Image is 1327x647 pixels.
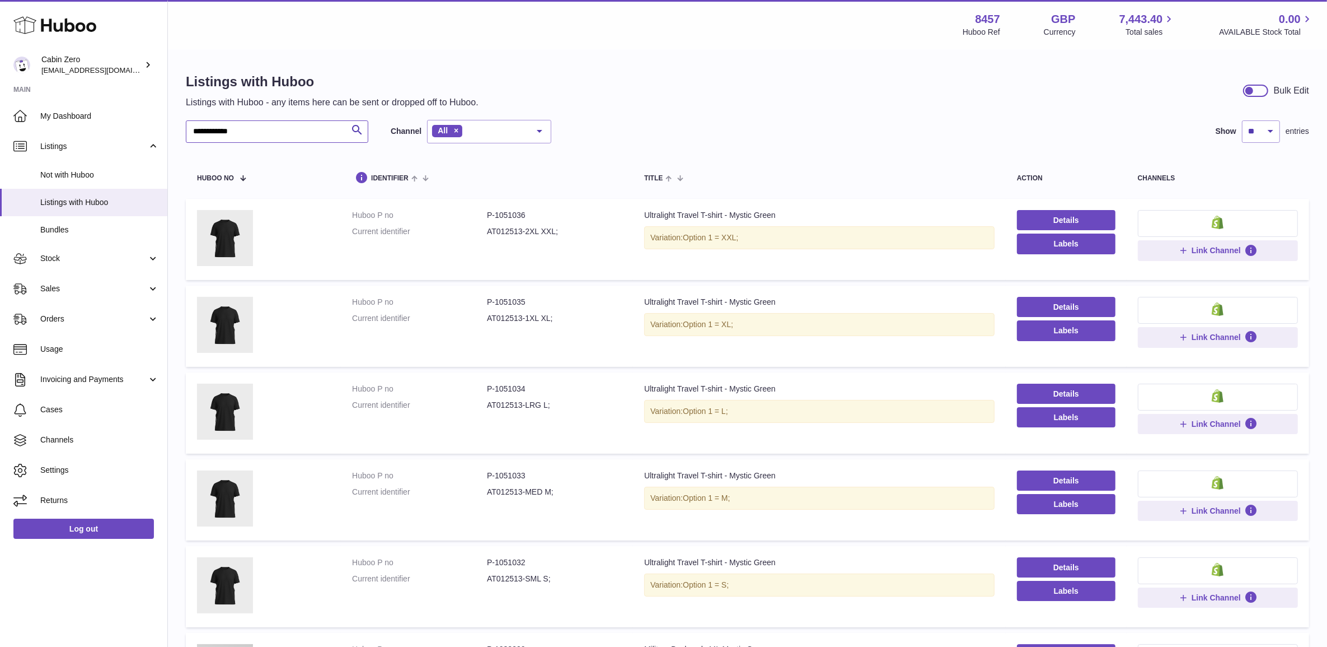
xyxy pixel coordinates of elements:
dd: P-1051034 [487,384,622,394]
span: identifier [371,175,409,182]
span: Option 1 = M; [683,494,730,502]
a: Details [1017,297,1115,317]
strong: GBP [1051,12,1075,27]
div: channels [1138,175,1298,182]
dt: Huboo P no [352,557,487,568]
img: shopify-small.png [1212,216,1223,229]
button: Labels [1017,234,1115,254]
a: 7,443.40 Total sales [1119,12,1176,38]
div: Ultralight Travel T-shirt - Mystic Green [644,557,995,568]
span: Settings [40,465,159,476]
div: Variation: [644,313,995,336]
span: Huboo no [197,175,234,182]
a: Details [1017,210,1115,230]
span: Cases [40,404,159,415]
dd: AT012513-MED M; [487,487,622,497]
span: entries [1286,126,1309,137]
span: Total sales [1126,27,1175,38]
dt: Current identifier [352,487,487,497]
img: Ultralight Travel T-shirt - Mystic Green [197,297,253,353]
span: Usage [40,344,159,355]
span: Stock [40,253,147,264]
img: Ultralight Travel T-shirt - Mystic Green [197,557,253,613]
dd: P-1051035 [487,297,622,308]
span: Link Channel [1192,506,1241,516]
dt: Huboo P no [352,384,487,394]
dt: Current identifier [352,574,487,584]
button: Link Channel [1138,414,1298,434]
span: Option 1 = S; [683,580,729,589]
img: internalAdmin-8457@internal.huboo.com [13,57,30,73]
div: Bulk Edit [1274,85,1309,97]
span: Link Channel [1192,593,1241,603]
dd: AT012513-SML S; [487,574,622,584]
label: Show [1216,126,1236,137]
img: shopify-small.png [1212,476,1223,490]
dt: Huboo P no [352,210,487,221]
span: Channels [40,435,159,445]
p: Listings with Huboo - any items here can be sent or dropped off to Huboo. [186,96,479,109]
dd: AT012513-2XL XXL; [487,226,622,237]
dd: P-1051032 [487,557,622,568]
button: Link Channel [1138,588,1298,608]
dd: P-1051033 [487,471,622,481]
span: Invoicing and Payments [40,374,147,385]
label: Channel [391,126,421,137]
dd: P-1051036 [487,210,622,221]
div: Variation: [644,400,995,423]
a: Details [1017,471,1115,491]
strong: 8457 [975,12,1000,27]
a: Details [1017,384,1115,404]
span: [EMAIL_ADDRESS][DOMAIN_NAME] [41,66,165,75]
a: 0.00 AVAILABLE Stock Total [1219,12,1314,38]
button: Labels [1017,581,1115,601]
dt: Huboo P no [352,471,487,481]
span: Option 1 = XXL; [683,233,738,242]
span: Bundles [40,225,159,235]
span: Not with Huboo [40,170,159,180]
div: Ultralight Travel T-shirt - Mystic Green [644,210,995,221]
div: Ultralight Travel T-shirt - Mystic Green [644,471,995,481]
div: Variation: [644,226,995,249]
span: My Dashboard [40,111,159,122]
div: Variation: [644,487,995,510]
img: shopify-small.png [1212,302,1223,316]
img: shopify-small.png [1212,389,1223,403]
img: Ultralight Travel T-shirt - Mystic Green [197,471,253,527]
button: Labels [1017,407,1115,427]
span: Link Channel [1192,245,1241,255]
a: Log out [13,519,154,539]
span: Listings [40,141,147,152]
div: Currency [1044,27,1076,38]
a: Details [1017,557,1115,578]
button: Link Channel [1138,501,1298,521]
dt: Current identifier [352,226,487,237]
img: shopify-small.png [1212,563,1223,576]
span: Returns [40,495,159,506]
button: Labels [1017,320,1115,341]
dd: AT012513-LRG L; [487,400,622,411]
dd: AT012513-1XL XL; [487,313,622,324]
div: Ultralight Travel T-shirt - Mystic Green [644,384,995,394]
span: Link Channel [1192,332,1241,342]
span: Option 1 = XL; [683,320,733,329]
div: Cabin Zero [41,54,142,76]
span: AVAILABLE Stock Total [1219,27,1314,38]
dt: Current identifier [352,313,487,324]
span: 7,443.40 [1119,12,1163,27]
img: Ultralight Travel T-shirt - Mystic Green [197,384,253,440]
span: Link Channel [1192,419,1241,429]
button: Labels [1017,494,1115,514]
button: Link Channel [1138,240,1298,260]
span: Option 1 = L; [683,407,728,416]
div: action [1017,175,1115,182]
span: title [644,175,663,182]
span: All [438,126,448,135]
div: Ultralight Travel T-shirt - Mystic Green [644,297,995,308]
button: Link Channel [1138,327,1298,347]
span: Sales [40,283,147,294]
h1: Listings with Huboo [186,73,479,91]
dt: Huboo P no [352,297,487,308]
div: Variation: [644,574,995,597]
img: Ultralight Travel T-shirt - Mystic Green [197,210,253,266]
